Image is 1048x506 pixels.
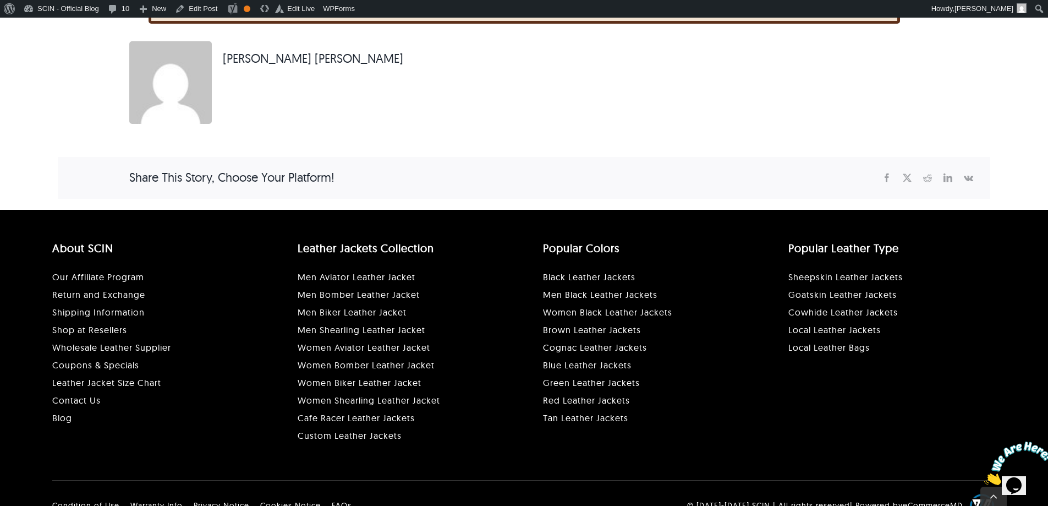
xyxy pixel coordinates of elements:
[543,360,632,371] a: Blue Leather Jackets
[298,377,421,388] a: Women Biker Leather Jacket
[954,4,1013,13] span: [PERSON_NAME]
[244,6,250,12] div: OK
[298,271,415,282] a: Men Aviator Leather Jacket
[788,324,881,335] a: Local Leather Jackets
[223,50,403,68] span: [PERSON_NAME] [PERSON_NAME]
[52,360,139,371] a: Coupons & Specials
[52,241,113,255] a: About SCIN
[543,324,641,335] a: Brown Leather Jackets
[52,271,144,282] a: Our Affiliate Program
[543,271,635,282] a: Black Leather Jackets
[897,171,918,185] a: X
[788,241,899,255] a: Popular Leather Type
[129,168,334,187] h4: Share This Story, Choose Your Platform!
[877,171,897,185] a: Facebook
[938,171,958,185] a: LinkedIn
[52,307,145,318] a: Shipping Information
[129,41,212,124] img: Samantha Leonie
[298,307,407,318] a: Men Biker Leather Jacket
[298,241,434,255] a: Leather Jackets Collection
[298,395,440,406] a: Women Shearling Leather Jacket
[52,324,127,335] a: Shop at Resellers
[543,241,619,255] a: Popular Colors
[543,395,630,406] a: Red Leather Jackets
[298,360,435,371] a: Women Bomber Leather Jacket
[298,430,402,441] a: Custom Leather Jackets
[788,271,903,282] a: Sheepskin Leather Jackets
[52,289,145,300] a: Return and Exchange
[298,324,425,335] a: Men Shearling Leather Jacket
[543,289,657,300] a: Men Black Leather Jackets
[543,377,640,388] a: Green Leather Jackets
[298,289,420,300] a: Men Bomber Leather Jacket
[958,171,979,185] a: Vk
[918,171,938,185] a: Reddit
[543,412,628,423] a: Tan Leather Jackets
[543,307,672,318] a: Women Black Leather Jackets
[52,377,161,388] a: Leather Jacket Size Chart
[52,412,72,423] a: Blog
[980,437,1048,489] iframe: chat widget
[788,307,898,318] a: Cowhide Leather Jackets
[788,289,897,300] a: Goatskin Leather Jackets
[543,342,647,353] a: Cognac Leather Jackets
[52,342,171,353] a: Wholesale Leather Supplier
[298,342,430,353] a: Women Aviator Leather Jacket
[4,4,73,48] img: Chat attention grabber
[298,412,415,423] a: Cafe Racer Leather Jackets
[52,395,101,406] a: Contact Us
[788,342,870,353] a: Local Leather Goods and Accessories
